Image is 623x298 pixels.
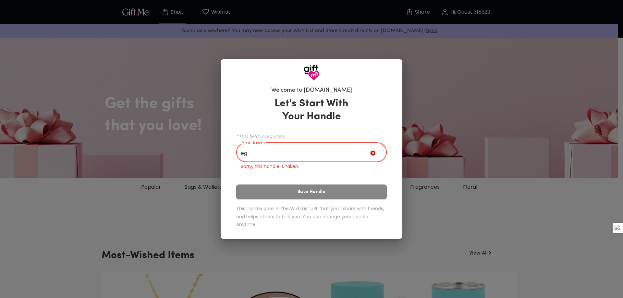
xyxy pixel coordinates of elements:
[241,163,382,170] p: Sorry, this handle is taken.
[236,205,387,229] h6: This handle goes in the Wish List URL that you'll share with friends, and helps others to find yo...
[303,65,320,81] img: GiftMe Logo
[236,133,387,139] span: *This field is required.
[266,97,357,123] h3: Let's Start With Your Handle
[236,144,370,162] input: Your Handle
[271,87,352,94] h6: Welcome to [DOMAIN_NAME]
